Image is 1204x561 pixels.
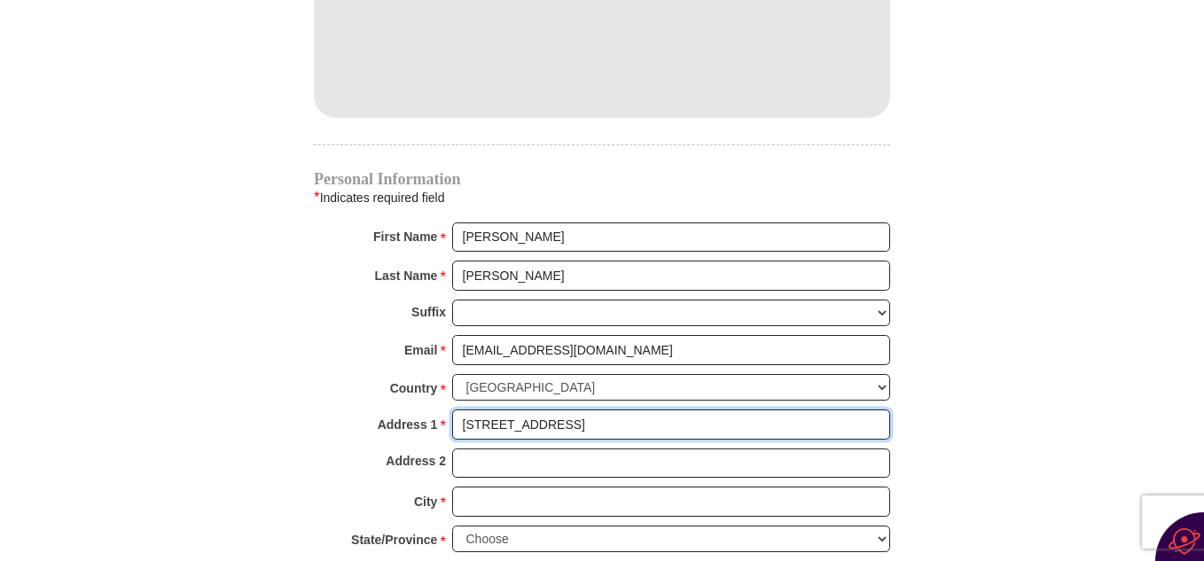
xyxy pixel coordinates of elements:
div: Indicates required field [314,186,890,209]
strong: Last Name [375,263,438,288]
h4: Personal Information [314,172,890,186]
strong: Country [390,376,438,401]
strong: City [414,489,437,514]
strong: First Name [373,224,437,249]
strong: Suffix [411,300,446,324]
strong: Address 1 [378,412,438,437]
strong: Address 2 [386,448,446,473]
strong: Email [404,338,437,362]
strong: State/Province [351,527,437,552]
